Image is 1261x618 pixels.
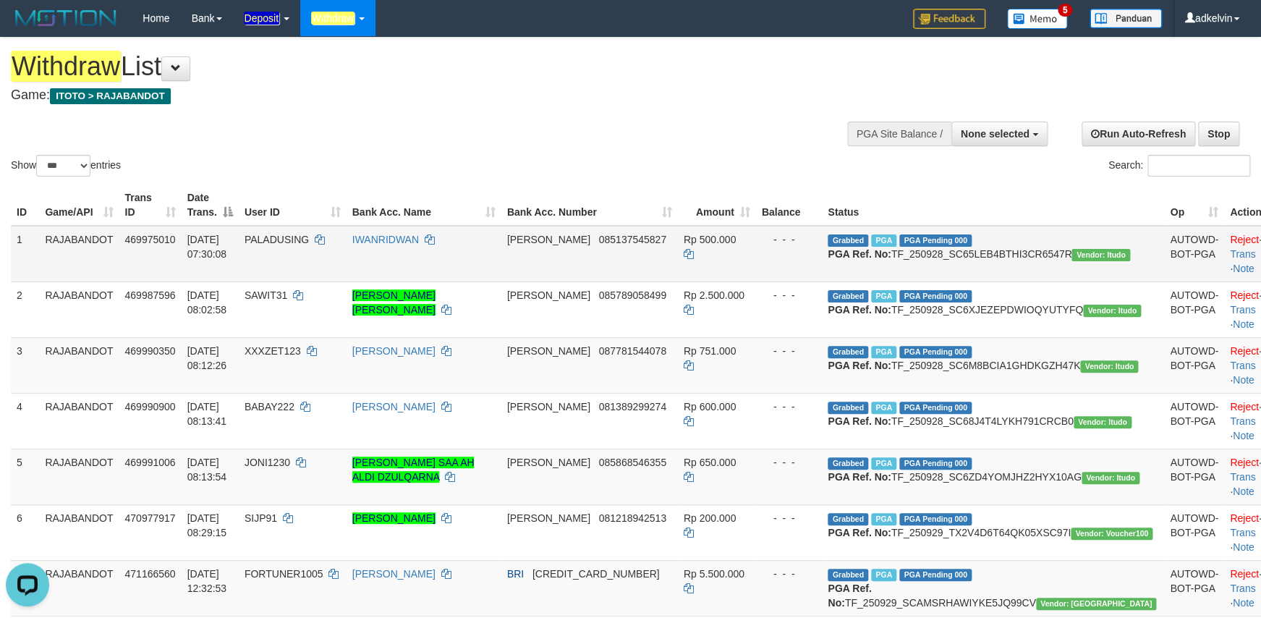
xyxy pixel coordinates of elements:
td: 3 [11,337,39,393]
span: [PERSON_NAME] [507,457,590,468]
th: Bank Acc. Name: activate to sort column ascending [347,185,501,226]
span: None selected [961,128,1029,140]
span: Grabbed [828,569,868,581]
div: - - - [762,232,817,247]
span: XXXZET123 [245,345,301,357]
td: AUTOWD-BOT-PGA [1164,337,1224,393]
span: PALADUSING [245,234,309,245]
span: Grabbed [828,457,868,470]
em: Deposit [244,12,279,25]
span: Marked by adkpebhi [871,346,896,358]
td: RAJABANDOT [39,282,119,337]
td: TF_250929_TX2V4D6T64QK05XSC97I [822,504,1164,560]
img: MOTION_logo.png [11,7,121,29]
span: Rp 500.000 [684,234,736,245]
span: Vendor URL: https://trx2.1velocity.biz [1071,528,1152,540]
span: 5 [1058,4,1073,17]
th: ID [11,185,39,226]
label: Show entries [11,155,121,177]
span: Copy 087781544078 to clipboard [599,345,666,357]
td: 1 [11,226,39,282]
a: Note [1233,374,1254,386]
span: ITOTO > RAJABANDOT [50,88,171,104]
span: JONI1230 [245,457,290,468]
a: Reject [1230,289,1259,301]
span: [DATE] 08:29:15 [187,512,227,538]
span: Grabbed [828,402,868,414]
td: TF_250929_SCAMSRHAWIYKE5JQ99CV [822,560,1164,616]
td: 6 [11,504,39,560]
span: SIJP91 [245,512,277,524]
a: [PERSON_NAME] SAA AH ALDI DZULQARNA [352,457,475,483]
span: [PERSON_NAME] [507,234,590,245]
span: Rp 200.000 [684,512,736,524]
span: PGA Pending [899,457,972,470]
td: AUTOWD-BOT-PGA [1164,226,1224,282]
a: [PERSON_NAME] [PERSON_NAME] [352,289,436,316]
span: [PERSON_NAME] [507,345,590,357]
b: PGA Ref. No: [828,527,891,538]
span: BRI [507,568,524,580]
a: Reject [1230,345,1259,357]
span: Grabbed [828,346,868,358]
span: [PERSON_NAME] [507,401,590,412]
a: Note [1233,430,1254,441]
button: Open LiveChat chat widget [6,6,49,49]
span: [DATE] 08:12:26 [187,345,227,371]
td: RAJABANDOT [39,337,119,393]
a: Note [1233,318,1254,330]
td: TF_250928_SC6ZD4YOMJHZ2HYX10AG [822,449,1164,504]
a: Note [1233,263,1254,274]
a: Stop [1198,122,1239,146]
span: Copy 085868546355 to clipboard [599,457,666,468]
span: [PERSON_NAME] [507,512,590,524]
td: TF_250928_SC6M8BCIA1GHDKGZH47K [822,337,1164,393]
div: - - - [762,511,817,525]
span: Vendor URL: https://secure6.1velocity.biz [1083,305,1141,317]
span: Rp 751.000 [684,345,736,357]
span: SAWIT31 [245,289,287,301]
td: RAJABANDOT [39,560,119,616]
td: AUTOWD-BOT-PGA [1164,282,1224,337]
th: Op: activate to sort column ascending [1164,185,1224,226]
th: Trans ID: activate to sort column ascending [119,185,181,226]
td: AUTOWD-BOT-PGA [1164,393,1224,449]
div: - - - [762,399,817,414]
div: - - - [762,455,817,470]
a: Reject [1230,401,1259,412]
a: [PERSON_NAME] [352,568,436,580]
span: [DATE] 07:30:08 [187,234,227,260]
a: Note [1233,541,1254,553]
a: [PERSON_NAME] [352,512,436,524]
td: RAJABANDOT [39,449,119,504]
em: Withdraw [311,12,354,25]
b: PGA Ref. No: [828,360,891,371]
span: Grabbed [828,290,868,302]
span: Rp 2.500.000 [684,289,744,301]
td: 2 [11,282,39,337]
img: Feedback.jpg [913,9,985,29]
span: PGA Pending [899,346,972,358]
span: Rp 600.000 [684,401,736,412]
h4: Game: [11,88,826,103]
b: PGA Ref. No: [828,471,891,483]
span: Vendor URL: https://secure6.1velocity.biz [1080,360,1138,373]
span: Marked by adkpebhi [871,234,896,247]
b: PGA Ref. No: [828,583,871,609]
span: 469987596 [124,289,175,301]
a: Note [1233,486,1254,497]
a: Reject [1230,234,1259,245]
span: PGA Pending [899,513,972,525]
td: TF_250928_SC65LEB4BTHI3CR6547R [822,226,1164,282]
div: - - - [762,567,817,581]
th: Amount: activate to sort column ascending [678,185,756,226]
th: Date Trans.: activate to sort column descending [182,185,239,226]
span: Rp 650.000 [684,457,736,468]
div: - - - [762,288,817,302]
b: PGA Ref. No: [828,304,891,316]
td: AUTOWD-BOT-PGA [1164,504,1224,560]
span: BABAY222 [245,401,294,412]
span: Copy 081218942513 to clipboard [599,512,666,524]
a: Reject [1230,457,1259,468]
td: RAJABANDOT [39,226,119,282]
